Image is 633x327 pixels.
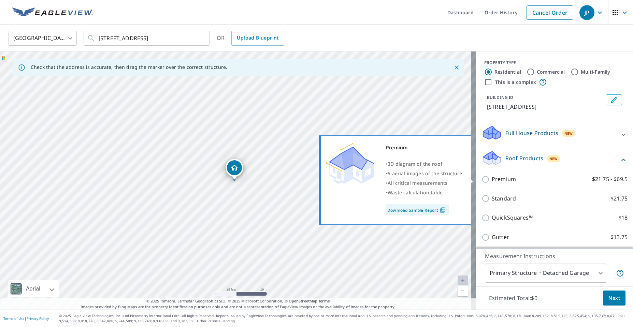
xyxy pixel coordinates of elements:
[527,5,573,20] a: Cancel Order
[492,175,516,183] p: Premium
[9,29,77,48] div: [GEOGRAPHIC_DATA]
[386,143,462,152] div: Premium
[616,269,624,277] span: Your report will include the primary structure and a detached garage if one exists.
[505,154,543,162] p: Roof Products
[610,233,628,241] p: $13.75
[484,291,543,306] p: Estimated Total: $0
[231,31,284,46] a: Upload Blueprint
[492,194,516,203] p: Standard
[564,131,573,136] span: New
[485,252,624,260] p: Measurement Instructions
[505,129,558,137] p: Full House Products
[388,189,443,196] span: Waste calculation table
[618,213,628,222] p: $18
[237,34,278,42] span: Upload Blueprint
[458,276,468,286] a: Current Level 20, Zoom In Disabled
[481,150,628,169] div: Roof ProductsNew
[438,207,447,213] img: Pdf Icon
[549,156,558,161] span: New
[610,194,628,203] p: $21.75
[388,170,462,177] span: 5 aerial images of the structure
[386,178,462,188] div: •
[99,29,196,48] input: Search by address or latitude-longitude
[452,63,461,72] button: Close
[592,175,628,183] p: $21.75 - $69.5
[603,291,625,306] button: Next
[481,125,628,144] div: Full House ProductsNew
[386,188,462,197] div: •
[326,143,374,184] img: Premium
[386,169,462,178] div: •
[485,264,607,283] div: Primary Structure + Detached Garage
[388,161,442,167] span: 3D diagram of the roof
[537,69,565,75] label: Commercial
[289,298,317,303] a: OpenStreetMap
[318,298,330,303] a: Terms
[579,5,594,20] div: JP
[487,103,603,111] p: [STREET_ADDRESS]
[226,159,243,180] div: Dropped pin, building 1, Residential property, 1540 S Springfield Ave Chicago, IL 60623
[59,313,630,324] p: © 2025 Eagle View Technologies, Inc. and Pictometry International Corp. All Rights Reserved. Repo...
[492,233,509,241] p: Gutter
[12,8,93,18] img: EV Logo
[24,280,42,297] div: Aerial
[3,316,25,321] a: Terms of Use
[386,159,462,169] div: •
[608,294,620,302] span: Next
[388,180,447,186] span: All critical measurements
[487,94,513,100] p: BUILDING ID
[146,298,330,304] span: © 2025 TomTom, Earthstar Geographics SIO, © 2025 Microsoft Corporation, ©
[386,204,449,215] a: Download Sample Report
[581,69,610,75] label: Multi-Family
[3,316,49,321] p: |
[458,286,468,296] a: Current Level 20, Zoom Out
[27,316,49,321] a: Privacy Policy
[31,64,227,70] p: Check that the address is accurate, then drag the marker over the correct structure.
[606,94,622,105] button: Edit building 1
[8,280,59,297] div: Aerial
[484,60,625,66] div: PROPERTY TYPE
[492,213,533,222] p: QuickSquares™
[494,69,521,75] label: Residential
[495,79,536,86] label: This is a complex
[217,31,284,46] div: OR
